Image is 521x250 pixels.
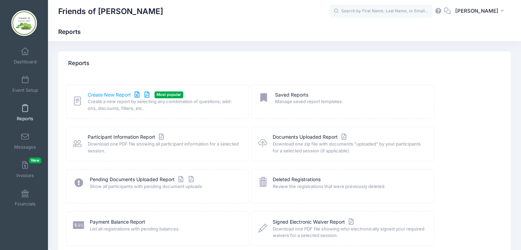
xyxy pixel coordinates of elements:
a: Saved Reports [275,91,308,99]
a: Messages [9,129,41,153]
a: Deleted Registrations [273,176,321,183]
input: Search by First Name, Last Name, or Email... [330,4,432,18]
span: Download one PDF file showing all participant information for a selected session. [88,141,240,154]
a: Create New Report [88,91,151,99]
img: Friends of Horton Hill [11,10,37,36]
span: Reports [17,116,33,122]
a: Event Setup [9,72,41,96]
span: Financials [15,201,36,207]
span: Most popular [154,91,183,98]
a: Financials [9,186,41,210]
a: Payment Balance Report [90,218,145,226]
span: Create a new report by selecting any combination of questions, add-ons, discounts, filters, etc. [88,98,240,112]
a: Signed Electronic Waiver Report [273,218,355,226]
span: List all registrations with pending balances. [90,226,240,233]
span: Download one PDF file showing who electronically signed your required waivers for a selected sess... [273,226,425,239]
span: [PERSON_NAME] [455,7,498,15]
a: Documents Uploaded Report [273,134,348,141]
a: Reports [9,101,41,125]
span: Dashboard [14,59,37,65]
button: [PERSON_NAME] [451,3,511,19]
a: Dashboard [9,44,41,68]
span: Event Setup [12,87,38,93]
a: InvoicesNew [9,158,41,182]
span: Download one zip file with documents "uploaded" by your participants for a selected session (if a... [273,141,425,154]
h1: Reports [58,28,87,35]
span: Manage saved report templates. [275,98,425,105]
span: Review the registrations that were previously deleted. [273,183,425,190]
h4: Reports [68,54,89,73]
a: Participant Information Report [88,134,165,141]
a: Pending Documents Uploaded Report [90,176,195,183]
span: Messages [14,144,36,150]
span: Invoices [16,173,34,178]
span: New [29,158,41,163]
h1: Friends of [PERSON_NAME] [58,3,163,19]
span: Show all participants with pending document uploads [90,183,240,190]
